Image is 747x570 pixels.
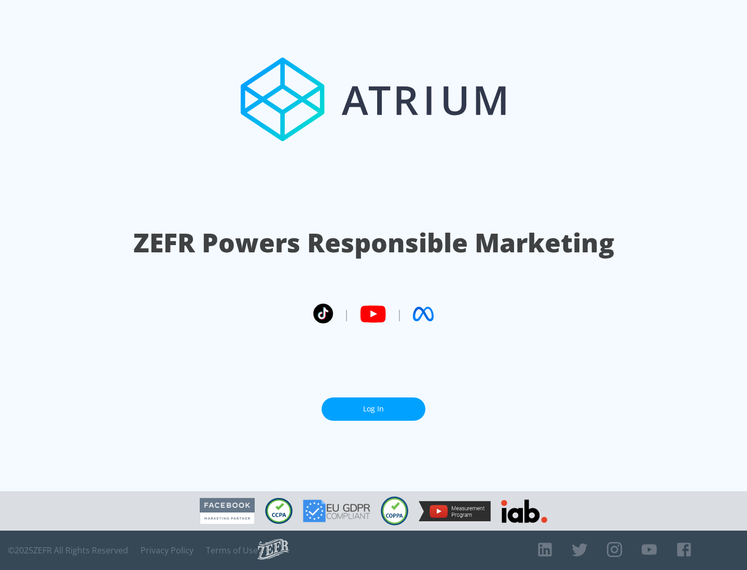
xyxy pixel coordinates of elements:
img: CCPA Compliant [265,498,293,524]
span: | [343,306,350,322]
img: COPPA Compliant [381,496,408,525]
img: YouTube Measurement Program [419,501,491,521]
a: Log In [322,397,425,421]
img: GDPR Compliant [303,500,370,522]
span: © 2025 ZEFR All Rights Reserved [8,545,128,555]
img: Facebook Marketing Partner [200,498,255,524]
a: Privacy Policy [141,545,193,555]
a: Terms of Use [206,545,258,555]
h1: ZEFR Powers Responsible Marketing [133,225,614,261]
img: IAB [501,500,547,523]
span: | [396,306,403,322]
